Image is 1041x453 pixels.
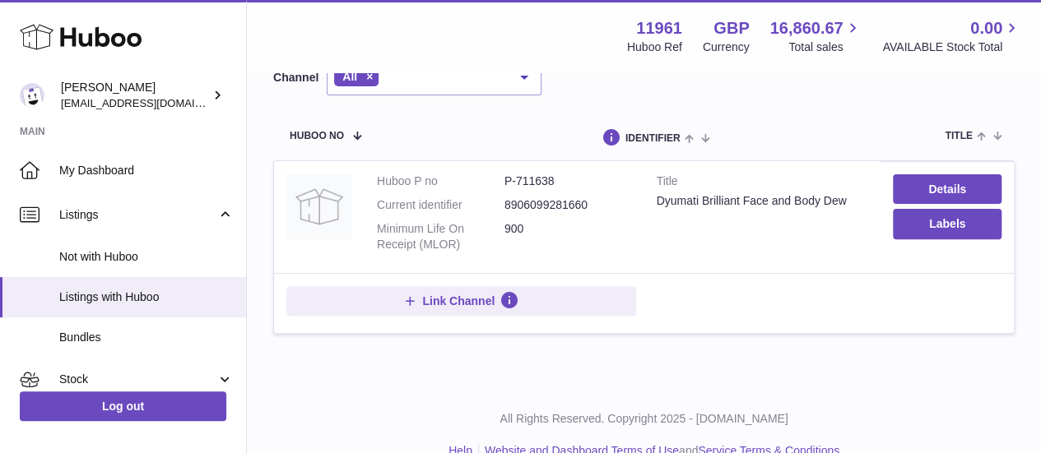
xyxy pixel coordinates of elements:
a: Details [893,174,1001,204]
span: AVAILABLE Stock Total [882,39,1021,55]
a: 0.00 AVAILABLE Stock Total [882,17,1021,55]
div: Currency [703,39,750,55]
span: title [945,131,972,141]
button: Link Channel [286,286,636,316]
span: Listings [59,207,216,223]
div: Dyumati Brilliant Face and Body Dew [657,193,869,209]
button: Labels [893,209,1001,238]
label: Channel [273,70,318,86]
span: Listings with Huboo [59,289,234,305]
dt: Current identifier [377,197,504,213]
div: [PERSON_NAME] [61,80,209,111]
dd: 900 [504,221,632,252]
strong: GBP [713,17,749,39]
dt: Huboo P no [377,173,504,189]
span: identifier [625,133,681,144]
p: All Rights Reserved. Copyright 2025 - [DOMAIN_NAME] [260,411,1028,427]
span: All [342,70,357,83]
dt: Minimum Life On Receipt (MLOR) [377,221,504,252]
span: Huboo no [290,131,344,141]
span: [EMAIL_ADDRESS][DOMAIN_NAME] [61,96,242,109]
span: 16,860.67 [769,17,843,39]
img: internalAdmin-11961@internal.huboo.com [20,83,44,108]
img: Dyumati Brilliant Face and Body Dew [286,173,352,239]
span: My Dashboard [59,163,234,178]
div: Huboo Ref [627,39,682,55]
span: Bundles [59,330,234,345]
strong: 11961 [636,17,682,39]
span: 0.00 [970,17,1002,39]
a: 16,860.67 Total sales [769,17,862,55]
dd: 8906099281660 [504,197,632,213]
span: Total sales [788,39,862,55]
a: Log out [20,391,226,421]
span: Stock [59,372,216,387]
span: Link Channel [422,294,495,308]
dd: P-711638 [504,173,632,189]
span: Not with Huboo [59,249,234,265]
strong: Title [657,173,869,193]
